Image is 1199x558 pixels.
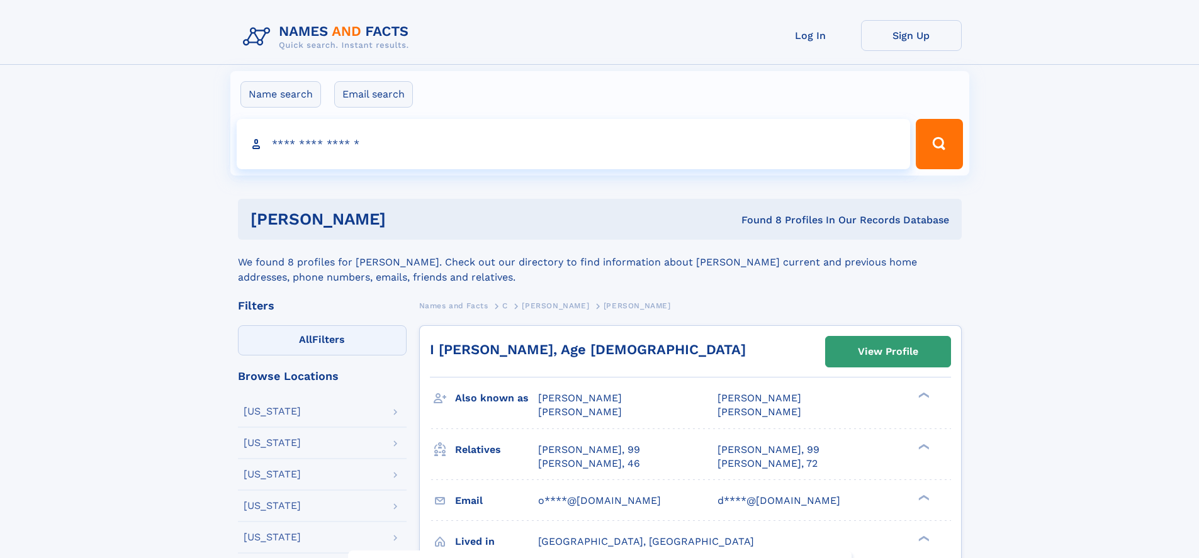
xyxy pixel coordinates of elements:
[538,535,754,547] span: [GEOGRAPHIC_DATA], [GEOGRAPHIC_DATA]
[244,532,301,542] div: [US_STATE]
[244,438,301,448] div: [US_STATE]
[718,443,819,457] a: [PERSON_NAME], 99
[238,371,407,382] div: Browse Locations
[430,342,746,357] a: I [PERSON_NAME], Age [DEMOGRAPHIC_DATA]
[419,298,488,313] a: Names and Facts
[334,81,413,108] label: Email search
[238,325,407,355] label: Filters
[604,301,671,310] span: [PERSON_NAME]
[455,490,538,511] h3: Email
[826,337,950,367] a: View Profile
[760,20,861,51] a: Log In
[238,20,419,54] img: Logo Names and Facts
[915,534,930,542] div: ❯
[916,119,962,169] button: Search Button
[522,301,589,310] span: [PERSON_NAME]
[244,469,301,479] div: [US_STATE]
[522,298,589,313] a: [PERSON_NAME]
[538,457,640,471] a: [PERSON_NAME], 46
[250,211,564,227] h1: [PERSON_NAME]
[915,391,930,399] div: ❯
[502,298,508,313] a: C
[502,301,508,310] span: C
[455,531,538,552] h3: Lived in
[238,240,962,285] div: We found 8 profiles for [PERSON_NAME]. Check out our directory to find information about [PERSON_...
[238,300,407,311] div: Filters
[244,501,301,511] div: [US_STATE]
[858,337,918,366] div: View Profile
[861,20,962,51] a: Sign Up
[299,333,312,345] span: All
[240,81,321,108] label: Name search
[718,406,801,418] span: [PERSON_NAME]
[718,457,818,471] a: [PERSON_NAME], 72
[915,442,930,450] div: ❯
[237,119,911,169] input: search input
[455,388,538,409] h3: Also known as
[244,406,301,416] div: [US_STATE]
[915,493,930,501] div: ❯
[538,392,622,404] span: [PERSON_NAME]
[538,406,622,418] span: [PERSON_NAME]
[718,392,801,404] span: [PERSON_NAME]
[563,213,949,227] div: Found 8 Profiles In Our Records Database
[455,439,538,460] h3: Relatives
[538,443,640,457] a: [PERSON_NAME], 99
